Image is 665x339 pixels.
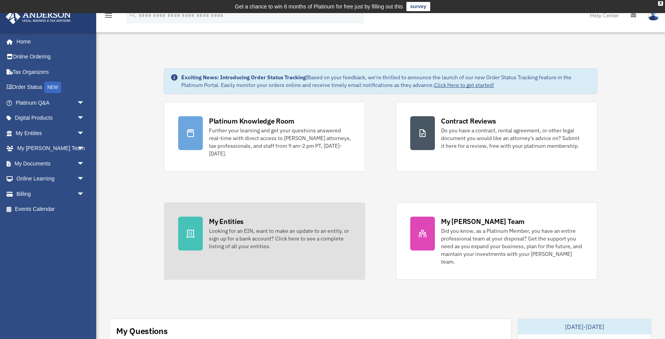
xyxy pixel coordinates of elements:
div: Get a chance to win 6 months of Platinum for free just by filling out this [235,2,403,11]
i: menu [104,11,113,20]
span: arrow_drop_down [77,125,92,141]
a: My Entities Looking for an EIN, want to make an update to an entity, or sign up for a bank accoun... [164,202,365,280]
a: My Entitiesarrow_drop_down [5,125,96,141]
div: NEW [44,82,61,93]
a: My Documentsarrow_drop_down [5,156,96,171]
div: [DATE]-[DATE] [518,319,651,334]
i: search [129,10,137,19]
span: arrow_drop_down [77,110,92,126]
div: Did you know, as a Platinum Member, you have an entire professional team at your disposal? Get th... [441,227,583,266]
a: Order StatusNEW [5,80,96,95]
span: arrow_drop_down [77,156,92,172]
span: arrow_drop_down [77,141,92,157]
div: Looking for an EIN, want to make an update to an entity, or sign up for a bank account? Click her... [209,227,351,250]
div: Do you have a contract, rental agreement, or other legal document you would like an attorney's ad... [441,127,583,150]
a: survey [406,2,430,11]
div: My Questions [116,325,168,337]
strong: Exciting News: Introducing Order Status Tracking! [181,74,307,81]
a: Platinum Knowledge Room Further your learning and get your questions answered real-time with dire... [164,102,365,172]
span: arrow_drop_down [77,95,92,111]
div: Contract Reviews [441,116,496,126]
div: Based on your feedback, we're thrilled to announce the launch of our new Order Status Tracking fe... [181,73,591,89]
a: My [PERSON_NAME] Teamarrow_drop_down [5,141,96,156]
div: My [PERSON_NAME] Team [441,217,525,226]
div: Platinum Knowledge Room [209,116,294,126]
a: Events Calendar [5,202,96,217]
a: Billingarrow_drop_down [5,186,96,202]
a: Digital Productsarrow_drop_down [5,110,96,126]
a: Platinum Q&Aarrow_drop_down [5,95,96,110]
span: arrow_drop_down [77,171,92,187]
span: arrow_drop_down [77,186,92,202]
a: menu [104,13,113,20]
div: close [658,1,663,6]
a: Tax Organizers [5,64,96,80]
a: Home [5,34,92,49]
a: Online Ordering [5,49,96,65]
img: User Pic [648,10,659,21]
a: My [PERSON_NAME] Team Did you know, as a Platinum Member, you have an entire professional team at... [396,202,597,280]
a: Online Learningarrow_drop_down [5,171,96,187]
a: Click Here to get started! [434,82,494,89]
a: Contract Reviews Do you have a contract, rental agreement, or other legal document you would like... [396,102,597,172]
img: Anderson Advisors Platinum Portal [3,9,73,24]
div: Further your learning and get your questions answered real-time with direct access to [PERSON_NAM... [209,127,351,157]
div: My Entities [209,217,244,226]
